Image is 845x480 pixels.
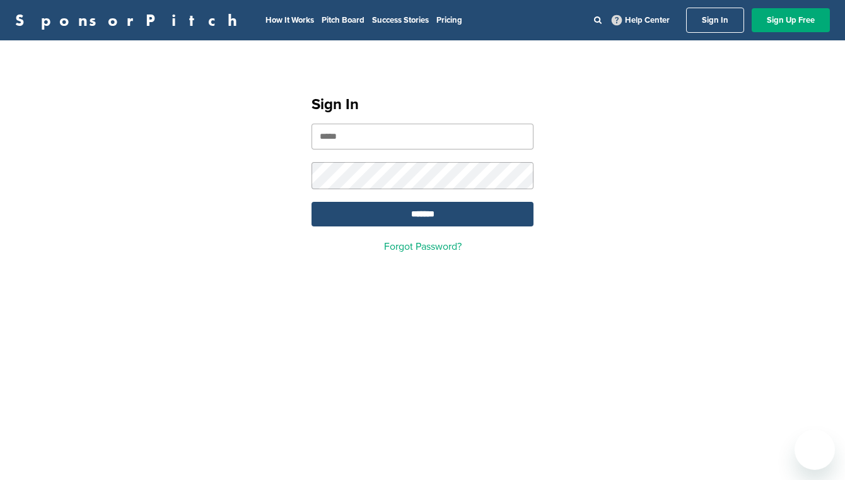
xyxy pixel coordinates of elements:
[436,15,462,25] a: Pricing
[795,430,835,470] iframe: Button to launch messaging window
[372,15,429,25] a: Success Stories
[686,8,744,33] a: Sign In
[265,15,314,25] a: How It Works
[384,240,462,253] a: Forgot Password?
[609,13,672,28] a: Help Center
[312,93,533,116] h1: Sign In
[15,12,245,28] a: SponsorPitch
[322,15,364,25] a: Pitch Board
[752,8,830,32] a: Sign Up Free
